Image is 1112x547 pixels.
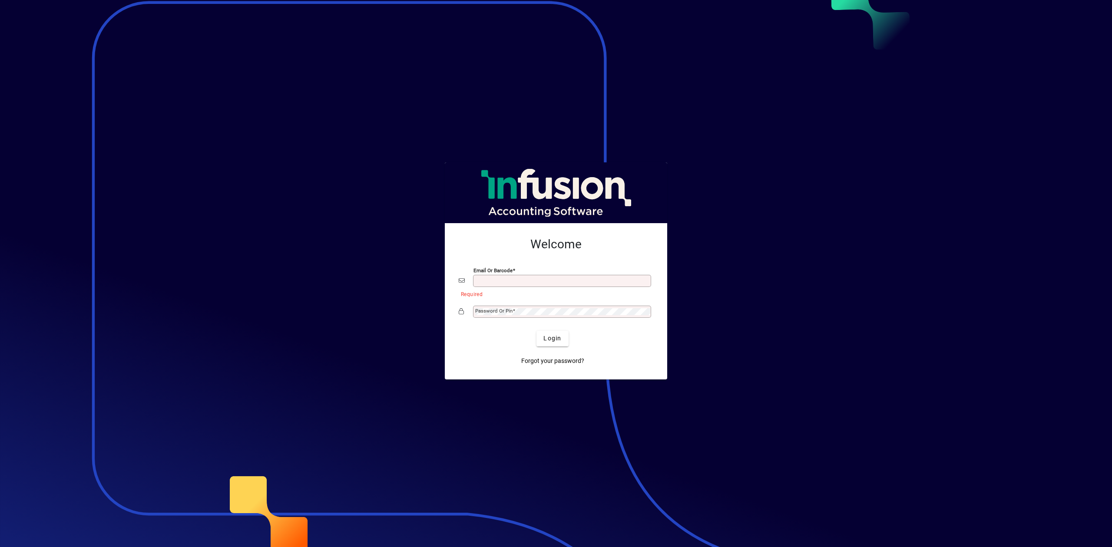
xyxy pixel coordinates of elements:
[521,356,584,366] span: Forgot your password?
[543,334,561,343] span: Login
[459,237,653,252] h2: Welcome
[518,353,588,369] a: Forgot your password?
[475,308,513,314] mat-label: Password or Pin
[536,331,568,346] button: Login
[473,267,513,273] mat-label: Email or Barcode
[461,289,646,298] mat-error: Required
